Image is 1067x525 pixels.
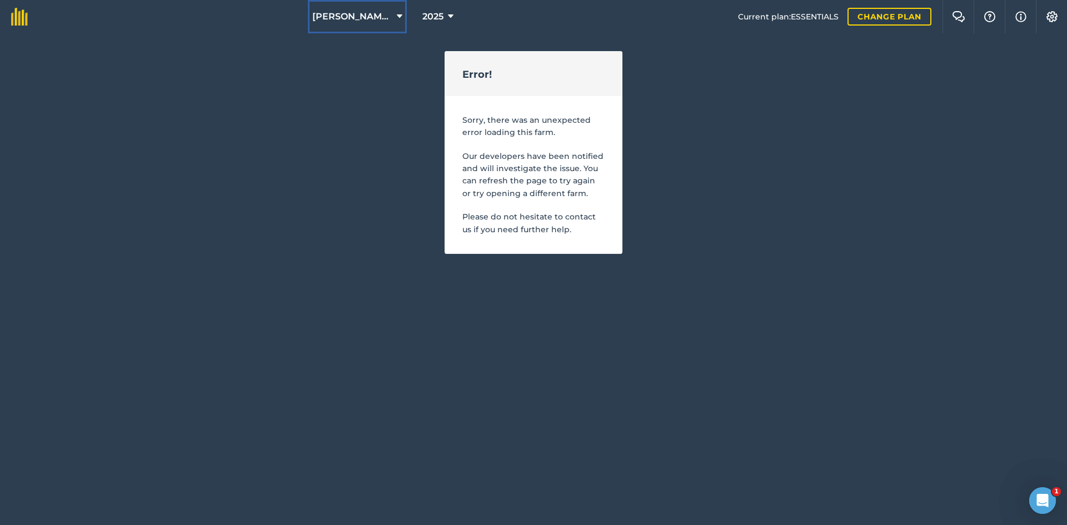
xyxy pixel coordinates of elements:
span: [PERSON_NAME] Farms [312,10,392,23]
img: fieldmargin Logo [11,8,28,26]
iframe: Intercom live chat [1029,487,1056,514]
span: 2025 [422,10,443,23]
p: Our developers have been notified and will investigate the issue. You can refresh the page to try... [462,150,605,200]
img: A question mark icon [983,11,996,22]
a: Change plan [847,8,931,26]
img: A cog icon [1045,11,1059,22]
p: Please do not hesitate to contact us if you need further help. [462,211,605,236]
img: Two speech bubbles overlapping with the left bubble in the forefront [952,11,965,22]
img: svg+xml;base64,PHN2ZyB4bWxucz0iaHR0cDovL3d3dy53My5vcmcvMjAwMC9zdmciIHdpZHRoPSIxNyIgaGVpZ2h0PSIxNy... [1015,10,1026,23]
p: Sorry, there was an unexpected error loading this farm. [462,114,605,139]
h2: Error! [462,67,492,83]
span: 1 [1052,487,1061,496]
span: Current plan : ESSENTIALS [738,11,839,23]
